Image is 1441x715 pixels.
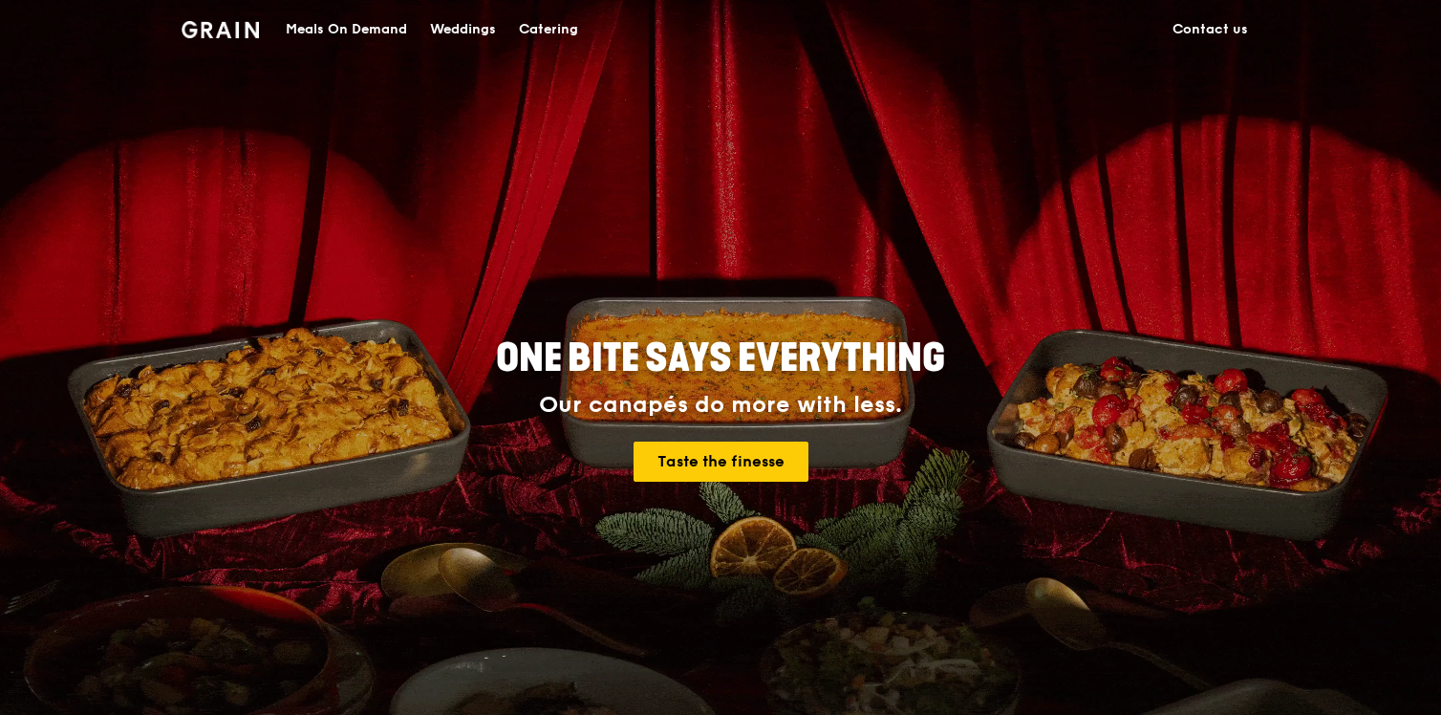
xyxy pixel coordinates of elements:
[182,21,259,38] img: Grain
[419,1,507,58] a: Weddings
[1161,1,1259,58] a: Contact us
[286,1,407,58] div: Meals On Demand
[519,1,578,58] div: Catering
[496,336,945,381] span: ONE BITE SAYS EVERYTHING
[430,1,496,58] div: Weddings
[507,1,590,58] a: Catering
[376,392,1065,419] div: Our canapés do more with less.
[634,442,808,482] a: Taste the finesse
